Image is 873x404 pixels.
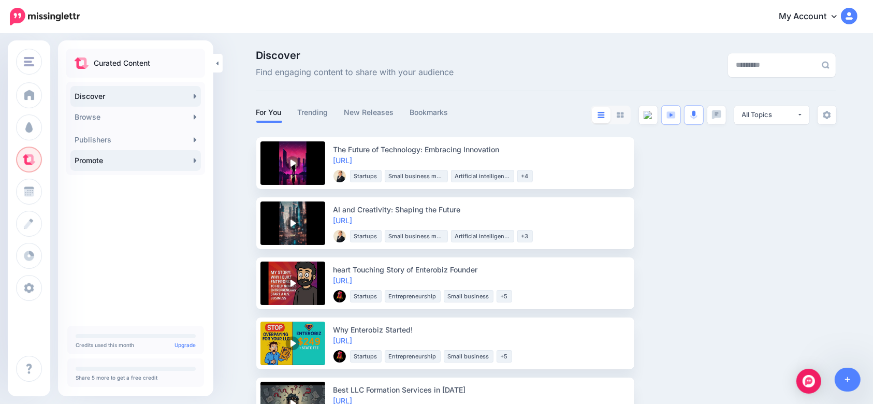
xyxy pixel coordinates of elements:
[796,369,821,394] div: Open Intercom Messenger
[333,324,628,335] div: Why Enterobiz Started!
[256,50,454,61] span: Discover
[333,290,346,302] img: 132269654_104219678259125_2692675508189239118_n-bsa91599_thumb.png
[768,4,857,30] a: My Account
[285,336,300,351] img: play-circle-overlay.png
[333,336,353,345] a: [URL]
[617,112,624,118] img: grid-grey.png
[497,350,512,363] li: +5
[333,384,628,395] div: Best LLC Formation Services in [DATE]
[333,156,353,165] a: [URL]
[333,216,353,225] a: [URL]
[333,230,346,242] img: W3UT4SDDERV1KOG75M69L2B4XIRA5FBU_thumb.jpg
[333,204,628,215] div: AI and Creativity: Shaping the Future
[350,170,382,182] li: Startups
[350,230,382,242] li: Startups
[444,290,493,302] li: Small business
[333,144,628,155] div: The Future of Technology: Embracing Innovation
[385,170,448,182] li: Small business marketing
[742,110,797,120] div: All Topics
[823,111,831,119] img: settings-grey.png
[444,350,493,363] li: Small business
[350,350,382,363] li: Startups
[70,107,201,127] a: Browse
[285,156,300,170] img: play-circle-overlay.png
[598,112,605,118] img: list-blue.png
[385,230,448,242] li: Small business marketing
[70,129,201,150] a: Publishers
[344,106,395,119] a: New Releases
[690,110,697,120] img: microphone.png
[285,276,300,291] img: play-circle-overlay.png
[350,290,382,302] li: Startups
[298,106,329,119] a: Trending
[712,110,721,119] img: chat-square-grey.png
[24,57,34,66] img: menu.png
[517,170,533,182] li: +4
[333,350,346,363] img: 132269654_104219678259125_2692675508189239118_n-bsa91599_thumb.png
[410,106,449,119] a: Bookmarks
[94,57,150,69] p: Curated Content
[385,350,441,363] li: Entrepreneurship
[285,216,300,230] img: play-circle-overlay.png
[333,170,346,182] img: W3UT4SDDERV1KOG75M69L2B4XIRA5FBU_thumb.jpg
[666,111,676,119] img: video-blue.png
[451,230,514,242] li: Artificial intelligence
[333,264,628,275] div: heart Touching Story of Enterobiz Founder
[333,276,353,285] a: [URL]
[644,111,653,119] img: article--grey.png
[822,61,830,69] img: search-grey-6.png
[497,290,512,302] li: +5
[70,150,201,171] a: Promote
[734,106,809,124] button: All Topics
[451,170,514,182] li: Artificial intelligence
[70,86,201,107] a: Discover
[256,106,282,119] a: For You
[256,66,454,79] span: Find engaging content to share with your audience
[75,57,89,69] img: curate.png
[517,230,533,242] li: +3
[10,8,80,25] img: Missinglettr
[385,290,441,302] li: Entrepreneurship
